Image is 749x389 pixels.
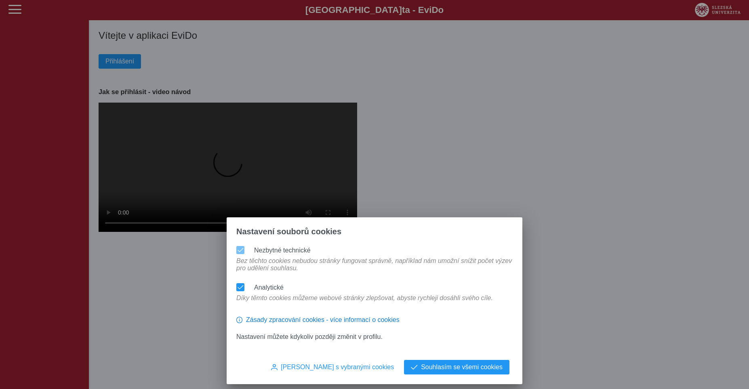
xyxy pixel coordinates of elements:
p: Nastavení můžete kdykoliv později změnit v profilu. [236,333,513,341]
button: Zásady zpracování cookies - více informací o cookies [236,313,400,327]
a: Zásady zpracování cookies - více informací o cookies [236,320,400,326]
div: Díky těmto cookies můžeme webové stránky zlepšovat, abyste rychleji dosáhli svého cíle. [233,294,496,310]
label: Nezbytné technické [254,247,311,254]
div: Bez těchto cookies nebudou stránky fungovat správně, například nám umožní snížit počet výzev pro ... [233,257,516,280]
span: Souhlasím se všemi cookies [421,364,503,371]
button: Souhlasím se všemi cookies [404,360,509,374]
span: [PERSON_NAME] s vybranými cookies [281,364,394,371]
label: Analytické [254,284,284,291]
span: Zásady zpracování cookies - více informací o cookies [246,316,400,324]
button: [PERSON_NAME] s vybranými cookies [264,360,401,374]
span: Nastavení souborů cookies [236,227,341,236]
